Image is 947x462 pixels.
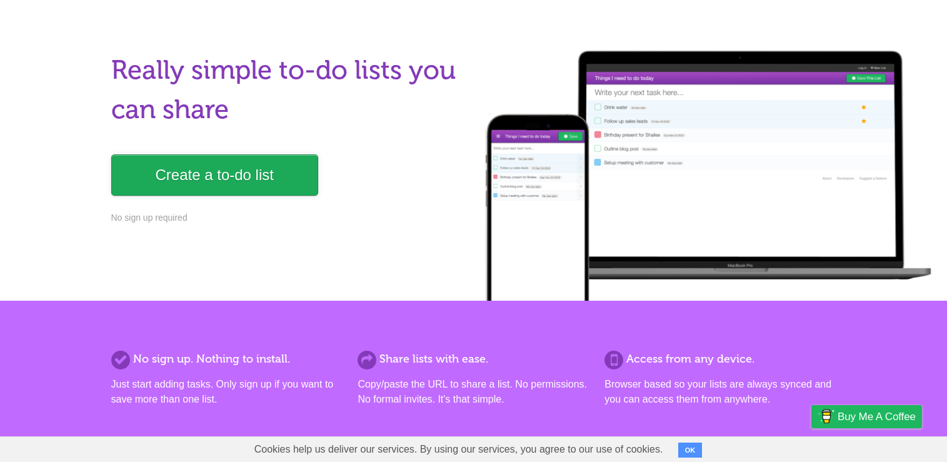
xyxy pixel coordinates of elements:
p: Copy/paste the URL to share a list. No permissions. No formal invites. It's that simple. [358,377,589,407]
a: Create a to-do list [111,154,318,196]
p: No sign up required [111,211,466,224]
p: Browser based so your lists are always synced and you can access them from anywhere. [604,377,836,407]
button: OK [678,443,703,458]
h1: Really simple to-do lists you can share [111,51,466,129]
h2: Share lists with ease. [358,351,589,368]
a: Buy me a coffee [811,405,922,428]
h2: No sign up. Nothing to install. [111,351,343,368]
img: Buy me a coffee [818,406,834,427]
span: Buy me a coffee [838,406,916,428]
h2: Access from any device. [604,351,836,368]
span: Cookies help us deliver our services. By using our services, you agree to our use of cookies. [242,437,676,462]
p: Just start adding tasks. Only sign up if you want to save more than one list. [111,377,343,407]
